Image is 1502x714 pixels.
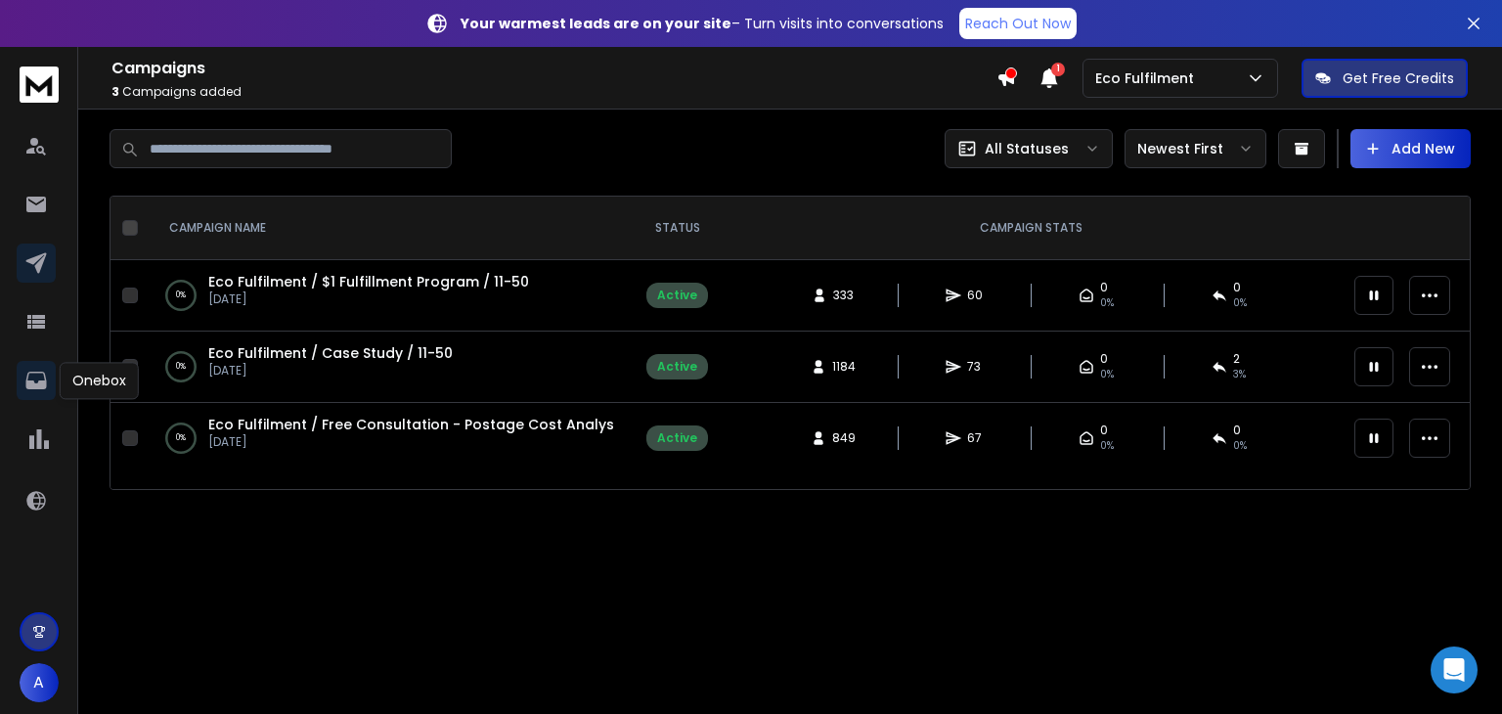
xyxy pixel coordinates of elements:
[146,260,635,332] td: 0%Eco Fulfilment / $1 Fulfillment Program / 11-50[DATE]
[20,67,59,103] img: logo
[146,332,635,403] td: 0%Eco Fulfilment / Case Study / 11-50[DATE]
[1125,129,1266,168] button: Newest First
[1431,647,1478,693] div: Open Intercom Messenger
[657,359,697,375] div: Active
[208,415,675,434] a: Eco Fulfilment / Free Consultation - Postage Cost Analysis / 11-25
[1302,59,1468,98] button: Get Free Credits
[176,286,186,305] p: 0 %
[111,84,996,100] p: Campaigns added
[176,428,186,448] p: 0 %
[1233,295,1247,311] span: 0 %
[832,359,856,375] span: 1184
[1100,295,1114,311] span: 0%
[1095,68,1202,88] p: Eco Fulfilment
[967,430,987,446] span: 67
[146,403,635,474] td: 0%Eco Fulfilment / Free Consultation - Postage Cost Analysis / 11-25[DATE]
[208,434,615,450] p: [DATE]
[635,197,720,260] th: STATUS
[208,363,453,379] p: [DATE]
[959,8,1077,39] a: Reach Out Now
[111,83,119,100] span: 3
[967,359,987,375] span: 73
[1100,423,1108,438] span: 0
[832,430,856,446] span: 849
[657,288,697,303] div: Active
[1233,423,1241,438] span: 0
[461,14,944,33] p: – Turn visits into conversations
[146,197,635,260] th: CAMPAIGN NAME
[176,357,186,377] p: 0 %
[208,291,529,307] p: [DATE]
[1100,367,1114,382] span: 0%
[657,430,697,446] div: Active
[208,272,529,291] a: Eco Fulfilment / $1 Fulfillment Program / 11-50
[720,197,1343,260] th: CAMPAIGN STATS
[20,663,59,702] button: A
[1350,129,1471,168] button: Add New
[1051,63,1065,76] span: 1
[60,362,139,399] div: Onebox
[833,288,854,303] span: 333
[208,343,453,363] a: Eco Fulfilment / Case Study / 11-50
[1233,351,1240,367] span: 2
[1233,367,1246,382] span: 3 %
[967,288,987,303] span: 60
[1233,438,1247,454] span: 0 %
[1100,351,1108,367] span: 0
[461,14,731,33] strong: Your warmest leads are on your site
[1100,438,1114,454] span: 0%
[1233,280,1241,295] span: 0
[985,139,1069,158] p: All Statuses
[965,14,1071,33] p: Reach Out Now
[111,57,996,80] h1: Campaigns
[1343,68,1454,88] p: Get Free Credits
[1100,280,1108,295] span: 0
